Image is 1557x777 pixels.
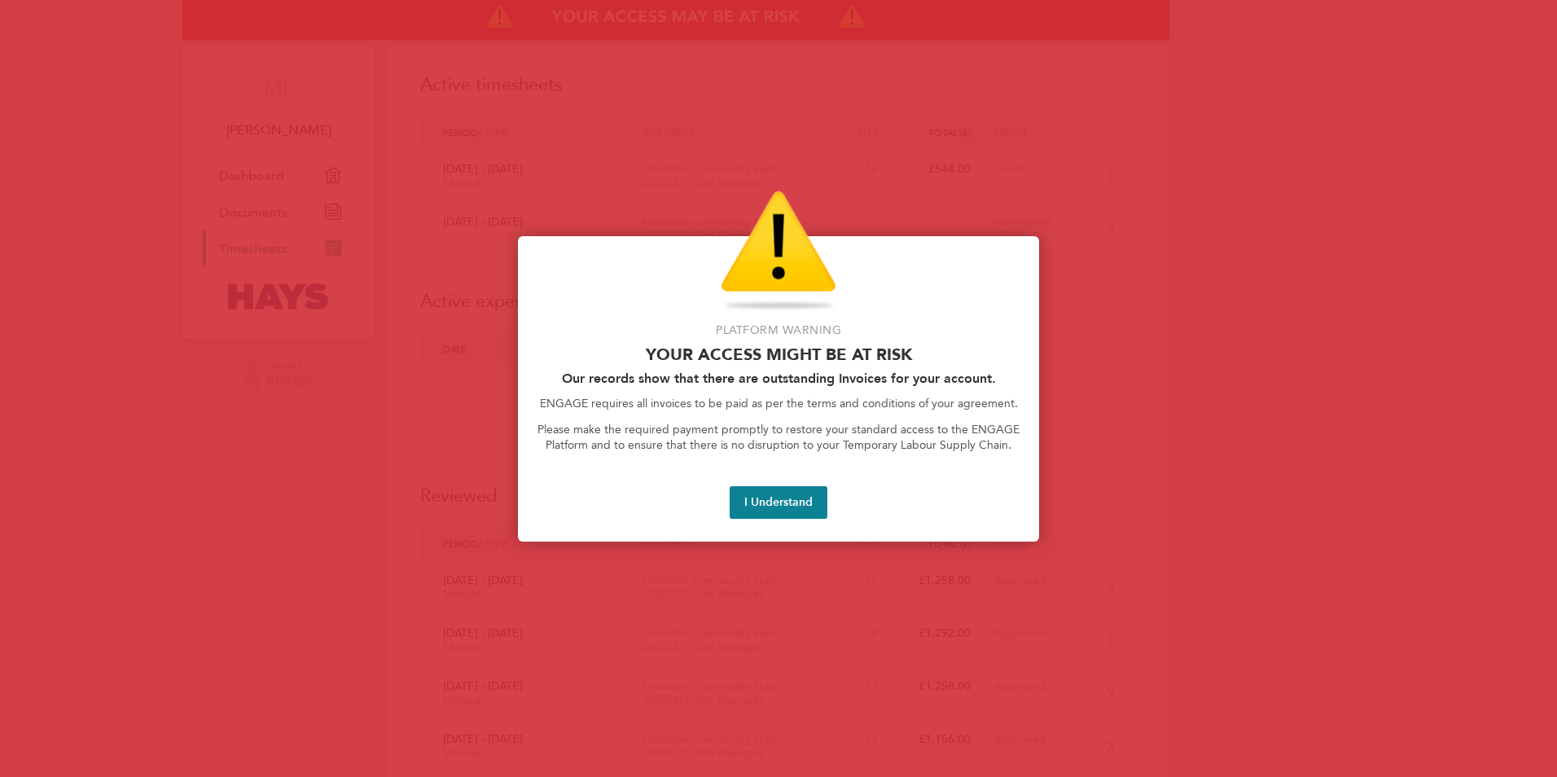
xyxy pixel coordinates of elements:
[721,191,836,313] img: Warning Icon
[518,236,1039,542] div: Access At Risk
[537,396,1020,412] p: ENGAGE requires all invoices to be paid as per the terms and conditions of your agreement.
[537,323,1020,339] p: Platform Warning
[537,371,1020,386] h2: Our records show that there are outstanding Invoices for your account.
[537,422,1020,454] p: Please make the required payment promptly to restore your standard access to the ENGAGE Platform ...
[730,486,827,519] button: I Understand
[537,345,1020,364] p: Your access might be at risk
